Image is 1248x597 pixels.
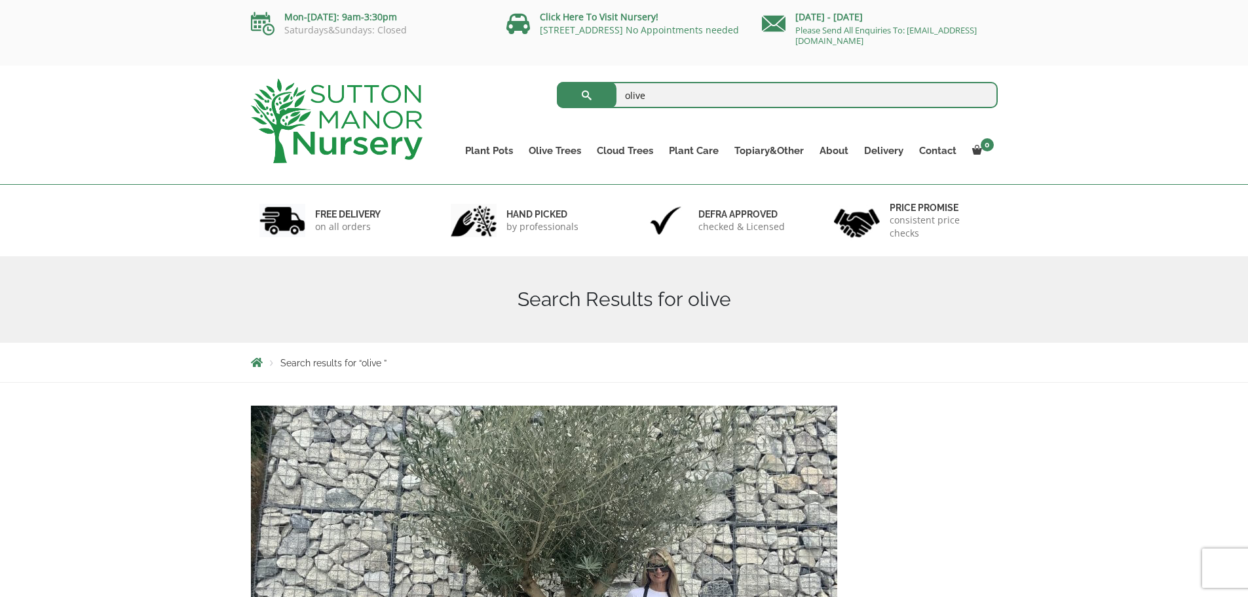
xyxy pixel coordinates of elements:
a: [STREET_ADDRESS] No Appointments needed [540,24,739,36]
img: 3.jpg [643,204,689,237]
span: 0 [981,138,994,151]
img: 1.jpg [259,204,305,237]
img: 4.jpg [834,201,880,241]
a: Olive Trees [521,142,589,160]
h6: Price promise [890,202,989,214]
h6: hand picked [506,208,578,220]
input: Search... [557,82,998,108]
img: logo [251,79,423,163]
a: Contact [911,142,964,160]
span: Search results for “olive ” [280,358,387,368]
p: [DATE] - [DATE] [762,9,998,25]
h6: FREE DELIVERY [315,208,381,220]
a: Plant Care [661,142,727,160]
a: Please Send All Enquiries To: [EMAIL_ADDRESS][DOMAIN_NAME] [795,24,977,47]
a: Gnarled Multistem Olive Tree XL J334 [251,539,837,552]
h1: Search Results for olive [251,288,998,311]
img: 2.jpg [451,204,497,237]
h6: Defra approved [698,208,785,220]
p: by professionals [506,220,578,233]
a: Click Here To Visit Nursery! [540,10,658,23]
p: Saturdays&Sundays: Closed [251,25,487,35]
a: Plant Pots [457,142,521,160]
a: About [812,142,856,160]
p: checked & Licensed [698,220,785,233]
a: 0 [964,142,998,160]
p: on all orders [315,220,381,233]
p: consistent price checks [890,214,989,240]
nav: Breadcrumbs [251,357,998,368]
a: Topiary&Other [727,142,812,160]
a: Cloud Trees [589,142,661,160]
a: Delivery [856,142,911,160]
p: Mon-[DATE]: 9am-3:30pm [251,9,487,25]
